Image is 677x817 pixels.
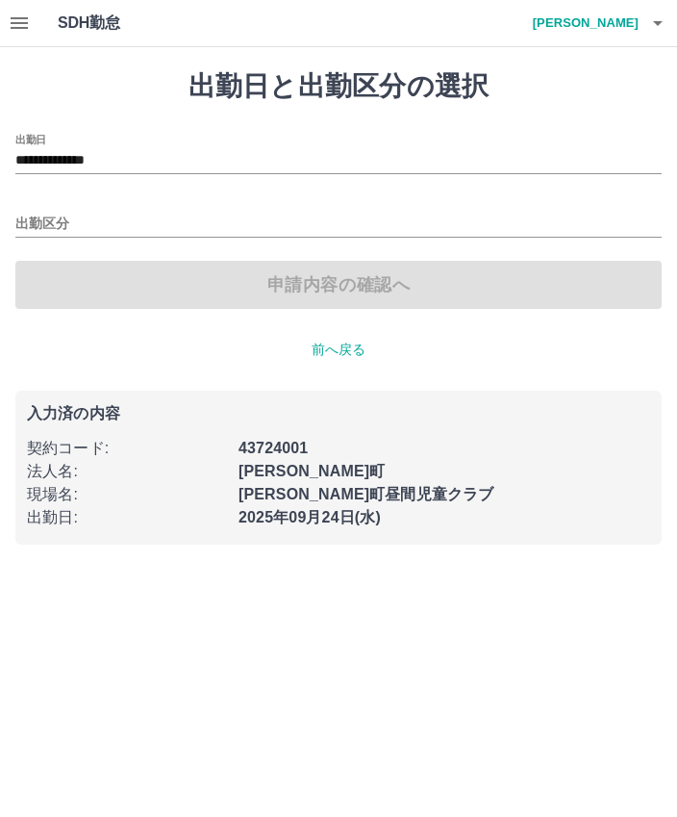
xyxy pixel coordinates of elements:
p: 出勤日 : [27,506,227,529]
b: [PERSON_NAME]町昼間児童クラブ [238,486,493,502]
p: 契約コード : [27,437,227,460]
b: 43724001 [238,440,308,456]
label: 出勤日 [15,132,46,146]
b: [PERSON_NAME]町 [238,463,385,479]
b: 2025年09月24日(水) [238,509,381,525]
p: 法人名 : [27,460,227,483]
h1: 出勤日と出勤区分の選択 [15,70,662,103]
p: 現場名 : [27,483,227,506]
p: 入力済の内容 [27,406,650,421]
p: 前へ戻る [15,340,662,360]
